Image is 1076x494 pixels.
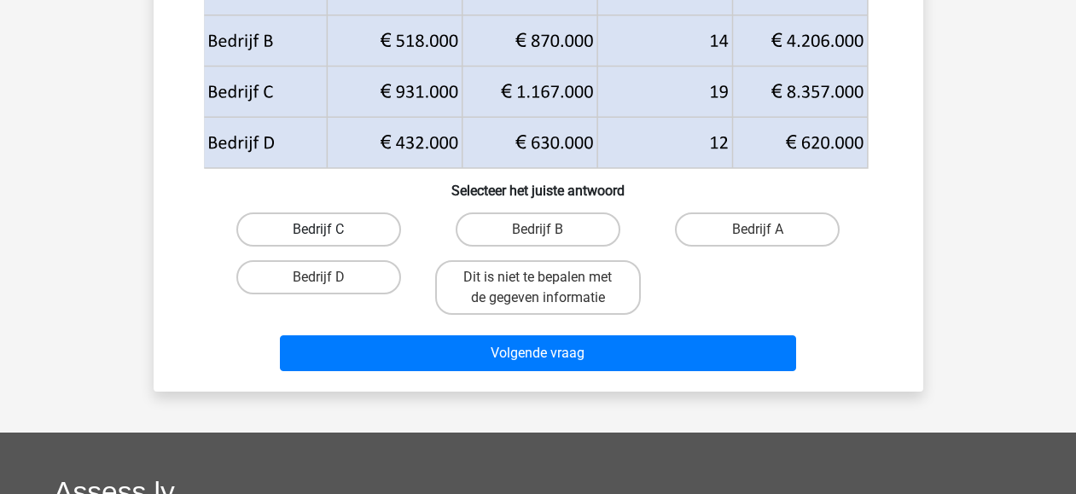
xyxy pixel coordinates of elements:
[456,212,620,247] label: Bedrijf B
[181,169,896,199] h6: Selecteer het juiste antwoord
[675,212,840,247] label: Bedrijf A
[236,260,401,294] label: Bedrijf D
[435,260,641,315] label: Dit is niet te bepalen met de gegeven informatie
[236,212,401,247] label: Bedrijf C
[280,335,796,371] button: Volgende vraag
